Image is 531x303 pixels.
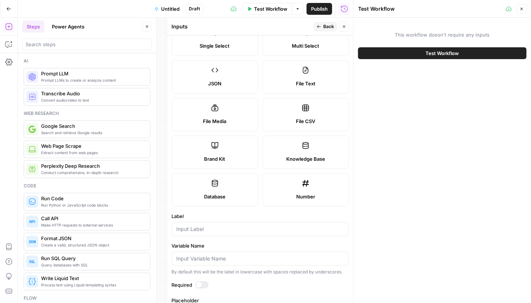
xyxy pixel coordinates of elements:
span: Single Select [200,42,230,50]
span: Draft [189,6,200,12]
span: Write Liquid Text [41,275,144,282]
span: Create a valid, structured JSON object [41,242,144,248]
input: Input Variable Name [176,255,344,262]
span: Multi Select [292,42,320,50]
div: By default this will be the label in lowercase with spaces replaced by underscores. [171,269,349,275]
span: Make HTTP requests to external services [41,222,144,228]
span: Publish [311,5,328,13]
div: Code [24,183,150,189]
button: Power Agents [47,21,89,33]
span: Google Search [41,122,144,130]
span: Prompt LLMs to create or analyze content [41,77,144,83]
span: Test Workflow [254,5,287,13]
span: JSON [208,80,221,87]
span: Query databases with SQL [41,262,144,268]
span: Conduct comprehensive, in-depth research [41,170,144,176]
button: Test Workflow [243,3,292,15]
button: Publish [307,3,332,15]
label: Label [171,212,349,220]
span: Extract content from web pages [41,150,144,156]
span: Back [323,23,334,30]
div: Inputs [171,23,311,30]
label: Variable Name [171,242,349,249]
span: Transcribe Audio [41,90,144,97]
span: This workflow doesn't require any inputs [358,31,527,38]
span: Database [204,193,226,200]
div: Web research [24,110,150,117]
span: Knowledge Base [286,155,325,163]
span: Prompt LLM [41,70,144,77]
div: Flow [24,295,150,302]
span: Perplexity Deep Research [41,162,144,170]
span: Convert audio/video to text [41,97,144,103]
span: File Text [296,80,315,87]
span: Call API [41,215,144,222]
span: Untitled [161,5,180,13]
button: Untitled [150,3,184,15]
button: Test Workflow [358,47,527,59]
span: Test Workflow [426,50,459,57]
div: Ai [24,58,150,64]
span: Number [296,193,315,200]
span: Format JSON [41,235,144,242]
span: Web Page Scrape [41,142,144,150]
span: Run Code [41,195,144,202]
span: Brand Kit [204,155,226,163]
span: Run Python or JavaScript code blocks [41,202,144,208]
label: Required [171,281,349,289]
button: Back [314,22,337,31]
span: Run SQL Query [41,255,144,262]
span: Process text using Liquid templating syntax [41,282,144,288]
button: Steps [22,21,44,33]
input: Input Label [176,225,344,233]
span: Search and retrieve Google results [41,130,144,136]
span: File Media [203,118,227,125]
input: Search steps [26,41,148,48]
span: File CSV [296,118,315,125]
